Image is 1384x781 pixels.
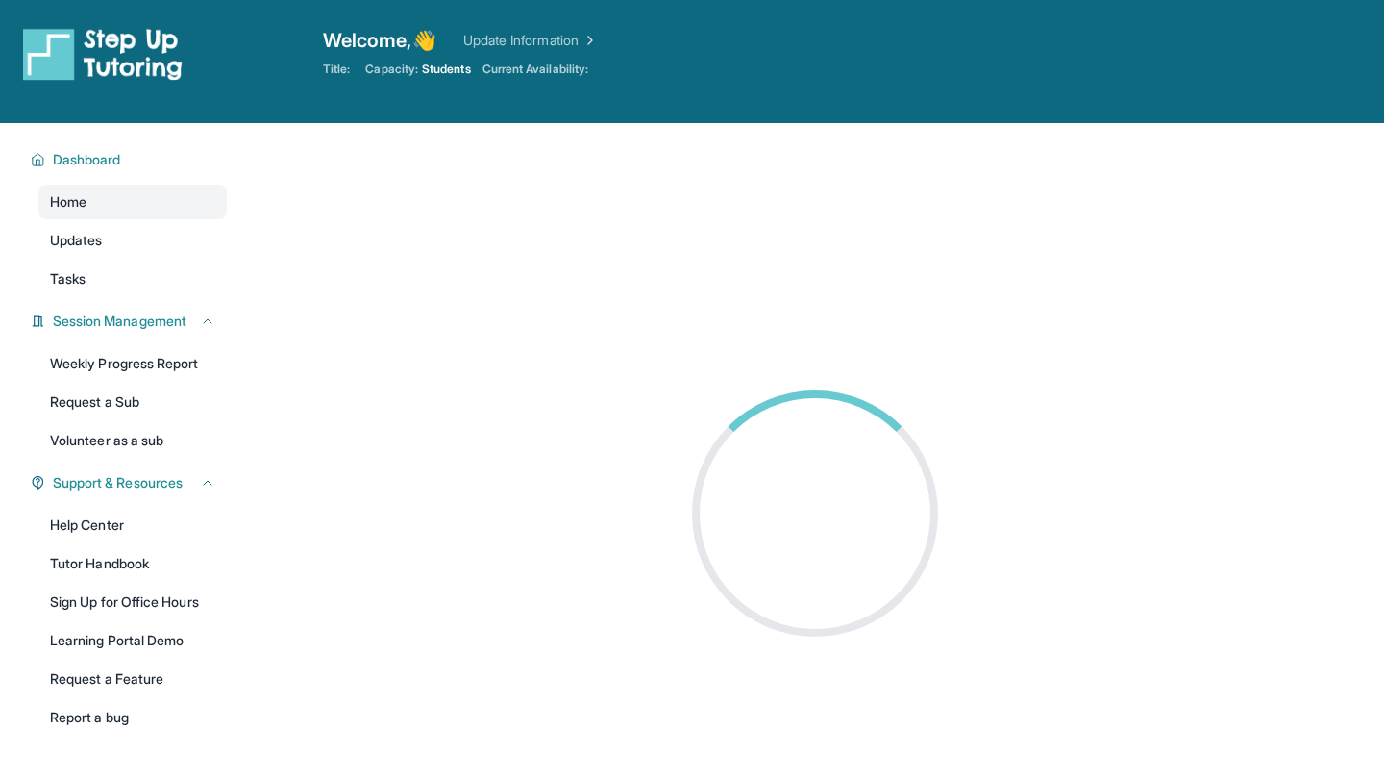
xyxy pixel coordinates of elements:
a: Updates [38,223,227,258]
button: Support & Resources [45,473,215,492]
span: Support & Resources [53,473,183,492]
a: Help Center [38,508,227,542]
a: Update Information [463,31,598,50]
span: Home [50,192,86,212]
img: logo [23,27,183,81]
a: Report a bug [38,700,227,735]
span: Session Management [53,312,186,331]
a: Tutor Handbook [38,546,227,581]
a: Request a Feature [38,662,227,696]
span: Tasks [50,269,86,289]
a: Volunteer as a sub [38,423,227,458]
a: Home [38,185,227,219]
a: Request a Sub [38,385,227,419]
span: Title: [323,62,350,77]
span: Updates [50,231,103,250]
span: Capacity: [365,62,418,77]
a: Sign Up for Office Hours [38,585,227,619]
span: Current Availability: [482,62,588,77]
span: Students [422,62,471,77]
button: Dashboard [45,150,215,169]
span: Dashboard [53,150,121,169]
span: Welcome, 👋 [323,27,436,54]
a: Learning Portal Demo [38,623,227,658]
a: Tasks [38,262,227,296]
a: Weekly Progress Report [38,346,227,381]
button: Session Management [45,312,215,331]
img: Chevron Right [579,31,598,50]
